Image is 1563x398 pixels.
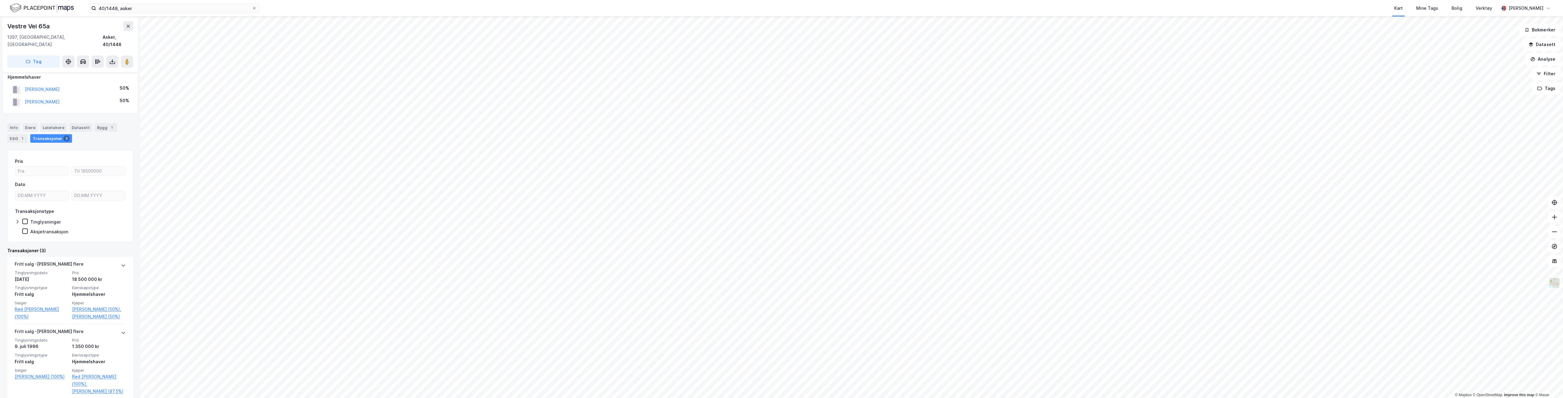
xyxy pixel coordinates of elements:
img: Z [1549,277,1560,289]
button: Tag [7,56,60,68]
a: [PERSON_NAME] (87.5%) [72,388,126,395]
div: Datasett [69,123,92,132]
button: Bokmerker [1519,24,1561,36]
div: 3 [63,135,70,142]
div: [PERSON_NAME] [1509,5,1543,12]
div: Bygg [95,123,117,132]
div: Tinglysninger [30,219,61,225]
div: 1 350 000 kr [72,343,126,350]
span: Pris [72,338,126,343]
span: Kjøper [72,368,126,373]
button: Filter [1531,68,1561,80]
div: Transaksjoner (3) [7,247,133,254]
div: Mine Tags [1416,5,1438,12]
a: Mapbox [1455,393,1472,397]
div: Leietakere [40,123,67,132]
div: 1 [19,135,25,142]
a: Improve this map [1504,393,1534,397]
span: Tinglysningstype [15,353,68,358]
div: 1 [109,124,115,131]
button: Datasett [1523,38,1561,51]
div: Hjemmelshaver [8,74,133,81]
div: Vestre Vei 65a [7,21,51,31]
div: 1397, [GEOGRAPHIC_DATA], [GEOGRAPHIC_DATA] [7,34,103,48]
div: Pris [15,158,23,165]
div: Hjemmelshaver [72,291,126,298]
div: Fritt salg - [PERSON_NAME] flere [15,328,84,338]
span: Eierskapstype [72,353,126,358]
div: Asker, 40/1448 [103,34,133,48]
span: Selger [15,300,68,306]
span: Tinglysningsdato [15,270,68,275]
input: Til 18500000 [72,167,125,176]
div: 50% [120,97,129,104]
div: 50% [120,84,129,92]
div: Transaksjoner [30,134,72,143]
div: Transaksjonstype [15,208,54,215]
div: Bolig [1452,5,1462,12]
a: [PERSON_NAME] (50%) [72,313,126,320]
div: 9. juli 1996 [15,343,68,350]
div: Fritt salg [15,358,68,365]
div: Info [7,123,20,132]
div: Fritt salg - [PERSON_NAME] flere [15,260,84,270]
div: Eiere [23,123,38,132]
input: DD.MM.YYYY [15,191,69,200]
div: Fritt salg [15,291,68,298]
a: Rød [PERSON_NAME] (100%) [15,306,68,320]
div: Dato [15,181,25,188]
div: Verktøy [1476,5,1492,12]
span: Tinglysningstype [15,285,68,290]
button: Analyse [1525,53,1561,65]
div: 18 500 000 kr [72,276,126,283]
a: [PERSON_NAME] (50%), [72,306,126,313]
div: Hjemmelshaver [72,358,126,365]
a: OpenStreetMap [1473,393,1503,397]
a: Rød [PERSON_NAME] (100%), [72,373,126,388]
span: Eierskapstype [72,285,126,290]
a: [PERSON_NAME] (100%) [15,373,68,380]
div: Kart [1394,5,1403,12]
div: Kontrollprogram for chat [1532,369,1563,398]
span: Selger [15,368,68,373]
div: [DATE] [15,276,68,283]
span: Tinglysningsdato [15,338,68,343]
span: Kjøper [72,300,126,306]
span: Pris [72,270,126,275]
input: Søk på adresse, matrikkel, gårdeiere, leietakere eller personer [96,4,252,13]
button: Tags [1532,82,1561,95]
div: ESG [7,134,28,143]
input: Fra [15,167,69,176]
div: Aksjetransaksjon [30,229,68,235]
img: logo.f888ab2527a4732fd821a326f86c7f29.svg [10,3,74,13]
input: DD.MM.YYYY [72,191,125,200]
iframe: Chat Widget [1532,369,1563,398]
